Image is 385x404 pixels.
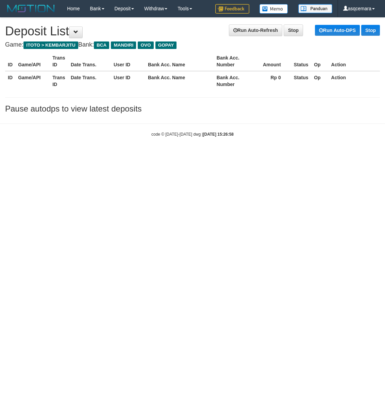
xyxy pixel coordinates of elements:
th: ID [5,52,15,71]
th: Status [291,52,311,71]
a: Stop [284,24,303,36]
a: Stop [361,25,380,36]
th: Action [329,52,380,71]
th: Date Trans. [68,71,111,90]
th: Op [311,52,328,71]
h1: Deposit List [5,24,380,38]
img: Feedback.jpg [215,4,249,14]
img: panduan.png [298,4,332,13]
span: GOPAY [155,41,177,49]
th: Amount [257,52,291,71]
img: MOTION_logo.png [5,3,57,14]
h4: Game: Bank: [5,41,380,48]
span: MANDIRI [111,41,136,49]
th: Game/API [15,71,50,90]
strong: [DATE] 15:26:58 [203,132,234,137]
th: User ID [111,52,145,71]
th: Date Trans. [68,52,111,71]
th: Bank Acc. Number [214,71,257,90]
th: Action [329,71,380,90]
th: User ID [111,71,145,90]
th: Trans ID [50,71,68,90]
th: Trans ID [50,52,68,71]
img: Button%20Memo.svg [260,4,288,14]
th: Status [291,71,311,90]
th: Bank Acc. Name [145,71,214,90]
th: Bank Acc. Name [145,52,214,71]
th: Op [311,71,328,90]
span: OVO [138,41,153,49]
small: code © [DATE]-[DATE] dwg | [151,132,234,137]
h3: Pause autodps to view latest deposits [5,104,380,113]
span: ITOTO > KEMBARJITU [23,41,78,49]
a: Run Auto-Refresh [229,24,282,36]
th: ID [5,71,15,90]
th: Game/API [15,52,50,71]
a: Run Auto-DPS [315,25,360,36]
th: Bank Acc. Number [214,52,257,71]
span: BCA [94,41,109,49]
th: Rp 0 [257,71,291,90]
